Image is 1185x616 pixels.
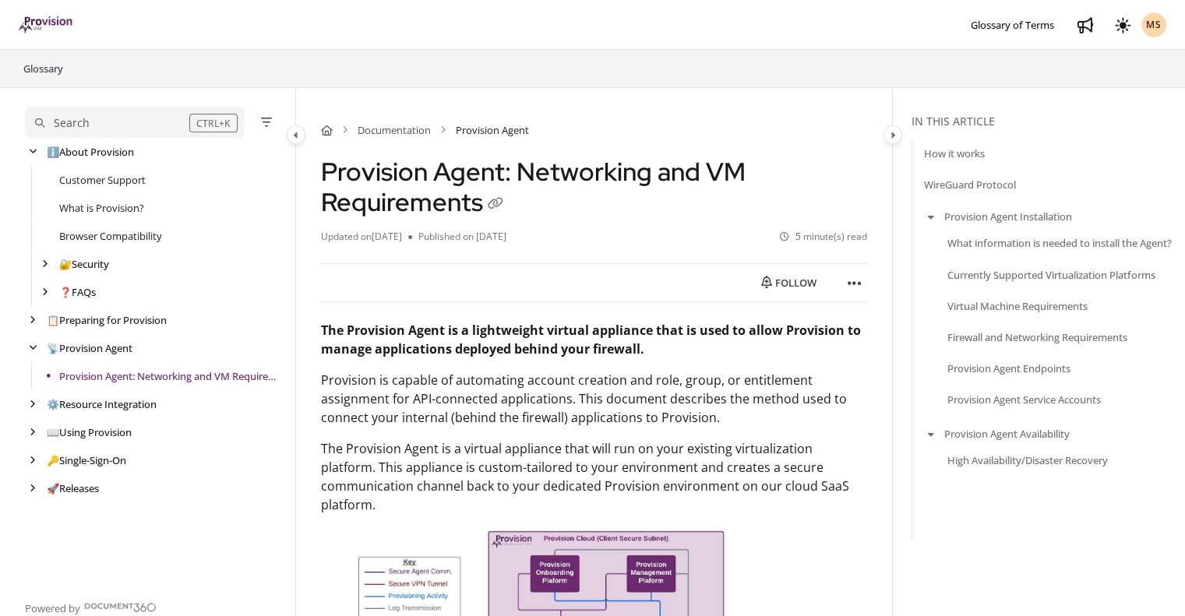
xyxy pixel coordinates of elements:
a: Provision Agent Installation [944,209,1072,224]
img: Document360 [84,603,157,612]
a: Powered by Document360 - opens in a new tab [25,597,157,616]
a: FAQs [59,284,96,300]
a: Documentation [358,122,431,138]
div: arrow [25,425,41,440]
span: MS [1146,18,1162,33]
a: How it works [924,146,985,161]
a: Provision Agent: Networking and VM Requirements [59,368,280,384]
a: Preparing for Provision [47,312,167,328]
div: Search [54,114,90,132]
a: Glossary [22,59,65,78]
div: arrow [25,453,41,468]
div: In this article [912,113,1179,130]
strong: The Provision Agent is a lightweight virtual appliance that is used to allow Provision to manage ... [321,322,861,357]
a: Provision Agent Endpoints [947,361,1070,376]
p: The Provision Agent is a virtual appliance that will run on your existing virtualization platform... [321,439,866,514]
button: Follow [748,270,830,295]
div: arrow [25,145,41,160]
button: Category toggle [287,125,305,144]
a: Security [59,256,109,272]
h1: Provision Agent: Networking and VM Requirements [321,157,866,217]
div: arrow [37,285,53,300]
a: About Provision [47,144,134,160]
img: brand logo [19,16,74,33]
button: Filter [257,113,276,132]
button: arrow [924,208,938,225]
span: Powered by [25,600,80,616]
button: Category toggle [883,125,902,144]
button: Theme options [1110,12,1135,37]
a: Browser Compatibility [59,228,162,244]
span: 📋 [47,313,59,327]
span: 📡 [47,341,59,355]
div: arrow [37,257,53,272]
a: Using Provision [47,424,132,440]
a: Whats new [1073,12,1098,37]
li: 5 minute(s) read [780,230,867,245]
div: arrow [25,341,41,356]
span: 🚀 [47,481,59,495]
span: ℹ️ [47,145,59,159]
button: Search [25,107,245,138]
span: Provision Agent [456,122,529,138]
a: Resource Integration [47,396,157,412]
a: Provision Agent Service Accounts [947,392,1101,407]
a: Home [321,122,333,138]
a: High Availability/Disaster Recovery [947,452,1108,468]
li: Updated on [DATE] [321,230,408,245]
a: Currently Supported Virtualization Platforms [947,266,1155,282]
div: arrow [25,313,41,328]
span: 🔑 [47,453,59,467]
button: Copy link of Provision Agent: Networking and VM Requirements [483,192,508,217]
a: What is Provision? [59,200,144,216]
a: Provision Agent [47,340,132,356]
a: Project logo [19,16,74,34]
span: 🔐 [59,257,72,271]
div: CTRL+K [189,114,238,132]
button: arrow [924,425,938,442]
button: MS [1141,12,1166,37]
div: arrow [25,481,41,496]
p: Provision is capable of automating account creation and role, group, or entitlement assignment fo... [321,371,866,427]
span: Glossary of Terms [971,18,1054,32]
a: Releases [47,480,99,496]
span: ⚙️ [47,397,59,411]
a: Virtual Machine Requirements [947,297,1088,313]
a: Customer Support [59,172,146,188]
li: Published on [DATE] [408,230,506,245]
button: Article more options [842,270,867,295]
span: 📖 [47,425,59,439]
a: Single-Sign-On [47,452,126,468]
a: Firewall and Networking Requirements [947,329,1127,345]
span: ❓ [59,285,72,299]
a: WireGuard Protocol [924,177,1016,192]
a: Provision Agent Availability [944,426,1070,442]
a: What information is needed to install the Agent? [947,235,1172,251]
div: arrow [25,397,41,412]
